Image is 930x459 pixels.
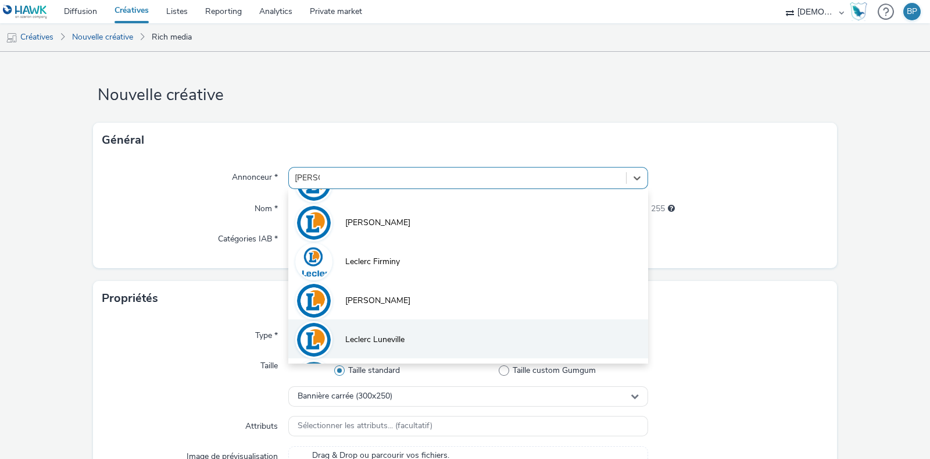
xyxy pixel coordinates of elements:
label: Type * [251,325,282,341]
label: Attributs [241,416,282,432]
span: Leclerc Firminy [345,256,400,268]
h3: Propriétés [102,290,158,307]
img: Leclerc Luneville [297,323,331,357]
label: Nom * [250,198,282,215]
span: Bannière carrée (300x250) [298,392,392,401]
span: Sélectionner les attributs... (facultatif) [298,421,432,431]
label: Taille [256,355,282,372]
img: undefined Logo [3,5,48,19]
div: 255 caractères maximum [668,203,675,215]
span: [PERSON_NAME] [345,295,410,307]
a: Rich media [146,23,198,51]
div: BP [907,3,917,20]
img: mobile [6,32,17,44]
img: Hawk Academy [850,2,867,21]
span: [PERSON_NAME] [345,217,410,229]
a: Hawk Academy [850,2,872,21]
h1: Nouvelle créative [93,84,837,106]
a: Nouvelle créative [66,23,139,51]
img: Leclerc Firminy [297,245,331,279]
span: Taille standard [348,365,400,376]
label: Annonceur * [227,167,282,183]
h3: Général [102,131,144,149]
span: Leclerc Luneville [345,334,405,346]
div: LL [305,362,323,395]
img: Leclerc Frouard [297,284,331,318]
span: Taille custom Gumgum [513,365,596,376]
img: Leclerc Dommartin [297,206,331,240]
span: 255 [651,203,665,215]
label: Catégories IAB * [213,229,282,245]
